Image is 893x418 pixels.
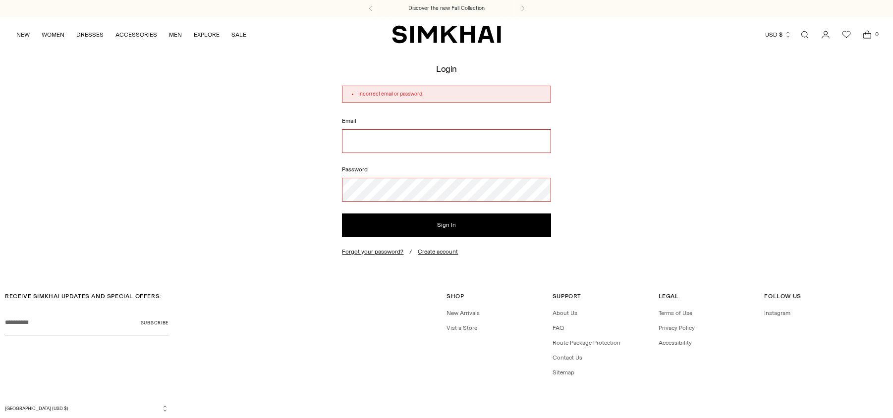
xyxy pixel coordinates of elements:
a: Route Package Protection [553,339,620,346]
span: Shop [446,293,464,300]
a: About Us [553,310,577,316]
a: MEN [169,24,182,46]
a: EXPLORE [194,24,220,46]
a: Create account [418,248,458,255]
a: SIMKHAI [392,25,501,44]
a: Contact Us [553,354,582,361]
button: Subscribe [141,311,168,335]
span: Legal [659,293,679,300]
h1: Login [436,64,457,73]
a: New Arrivals [446,310,480,316]
a: Open cart modal [857,25,877,45]
a: Accessibility [659,339,692,346]
a: ACCESSORIES [115,24,157,46]
span: Follow Us [764,293,801,300]
a: Vist a Store [446,324,477,331]
a: DRESSES [76,24,104,46]
a: WOMEN [42,24,64,46]
a: Open search modal [795,25,815,45]
a: NEW [16,24,30,46]
a: Discover the new Fall Collection [408,4,485,12]
label: Email [342,116,551,125]
a: Privacy Policy [659,324,695,331]
li: Incorrect email or password. [358,90,544,98]
a: Terms of Use [659,310,692,316]
a: Sitemap [553,369,574,376]
button: [GEOGRAPHIC_DATA] (USD $) [5,405,168,412]
a: Instagram [764,310,790,316]
button: USD $ [765,24,791,46]
a: FAQ [553,324,564,331]
button: Sign In [342,213,551,237]
a: SALE [231,24,246,46]
a: Wishlist [837,25,856,45]
button: Forgot your password? [342,248,403,255]
span: RECEIVE SIMKHAI UPDATES AND SPECIAL OFFERS: [5,293,162,300]
span: Support [553,293,581,300]
span: 0 [872,30,881,39]
label: Password [342,165,551,174]
a: Go to the account page [816,25,836,45]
